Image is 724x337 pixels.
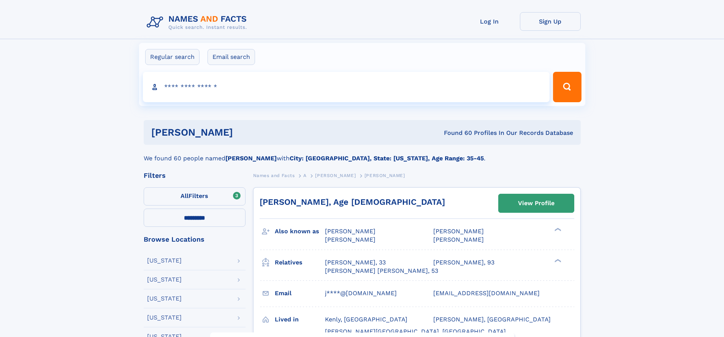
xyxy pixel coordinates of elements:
[144,12,253,33] img: Logo Names and Facts
[147,277,182,283] div: [US_STATE]
[144,187,246,206] label: Filters
[144,236,246,243] div: Browse Locations
[553,258,562,263] div: ❯
[147,258,182,264] div: [US_STATE]
[459,12,520,31] a: Log In
[275,256,325,269] h3: Relatives
[303,171,307,180] a: A
[253,171,295,180] a: Names and Facts
[315,171,356,180] a: [PERSON_NAME]
[315,173,356,178] span: [PERSON_NAME]
[303,173,307,178] span: A
[147,315,182,321] div: [US_STATE]
[499,194,574,212] a: View Profile
[325,316,407,323] span: Kenly, [GEOGRAPHIC_DATA]
[433,236,484,243] span: [PERSON_NAME]
[433,258,494,267] a: [PERSON_NAME], 93
[225,155,277,162] b: [PERSON_NAME]
[290,155,484,162] b: City: [GEOGRAPHIC_DATA], State: [US_STATE], Age Range: 35-45
[325,228,375,235] span: [PERSON_NAME]
[325,267,438,275] a: [PERSON_NAME] [PERSON_NAME], 53
[553,227,562,232] div: ❯
[325,328,506,335] span: [PERSON_NAME][GEOGRAPHIC_DATA], [GEOGRAPHIC_DATA]
[144,172,246,179] div: Filters
[145,49,200,65] label: Regular search
[151,128,339,137] h1: [PERSON_NAME]
[520,12,581,31] a: Sign Up
[275,225,325,238] h3: Also known as
[208,49,255,65] label: Email search
[325,236,375,243] span: [PERSON_NAME]
[143,72,550,102] input: search input
[433,316,551,323] span: [PERSON_NAME], [GEOGRAPHIC_DATA]
[433,290,540,297] span: [EMAIL_ADDRESS][DOMAIN_NAME]
[433,228,484,235] span: [PERSON_NAME]
[518,195,554,212] div: View Profile
[275,287,325,300] h3: Email
[364,173,405,178] span: [PERSON_NAME]
[260,197,445,207] a: [PERSON_NAME], Age [DEMOGRAPHIC_DATA]
[338,129,573,137] div: Found 60 Profiles In Our Records Database
[553,72,581,102] button: Search Button
[147,296,182,302] div: [US_STATE]
[144,145,581,163] div: We found 60 people named with .
[275,313,325,326] h3: Lived in
[181,192,189,199] span: All
[325,258,386,267] a: [PERSON_NAME], 33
